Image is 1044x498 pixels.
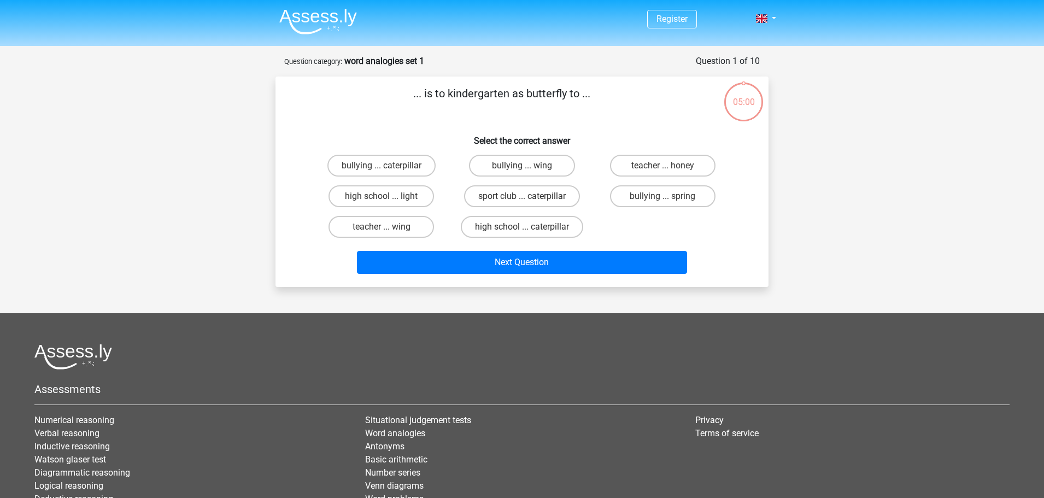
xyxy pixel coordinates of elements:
button: Next Question [357,251,688,274]
a: Numerical reasoning [34,415,114,425]
a: Diagrammatic reasoning [34,467,130,478]
label: high school ... caterpillar [461,216,583,238]
a: Situational judgement tests [365,415,471,425]
label: sport club ... caterpillar [464,185,580,207]
a: Verbal reasoning [34,428,99,438]
label: bullying ... wing [469,155,574,177]
label: bullying ... caterpillar [327,155,436,177]
small: Question category: [284,57,342,66]
a: Basic arithmetic [365,454,427,465]
a: Inductive reasoning [34,441,110,452]
a: Venn diagrams [365,481,424,491]
a: Privacy [695,415,724,425]
img: Assessly [279,9,357,34]
div: 05:00 [723,81,764,109]
a: Logical reasoning [34,481,103,491]
h5: Assessments [34,383,1010,396]
div: Question 1 of 10 [696,55,760,68]
h6: Select the correct answer [293,127,751,146]
a: Terms of service [695,428,759,438]
a: Antonyms [365,441,404,452]
a: Number series [365,467,420,478]
label: bullying ... spring [610,185,715,207]
p: ... is to kindergarten as butterfly to ... [293,85,710,118]
img: Assessly logo [34,344,112,370]
a: Watson glaser test [34,454,106,465]
label: high school ... light [329,185,434,207]
a: Register [656,14,688,24]
label: teacher ... honey [610,155,715,177]
a: Word analogies [365,428,425,438]
strong: word analogies set 1 [344,56,424,66]
label: teacher ... wing [329,216,434,238]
